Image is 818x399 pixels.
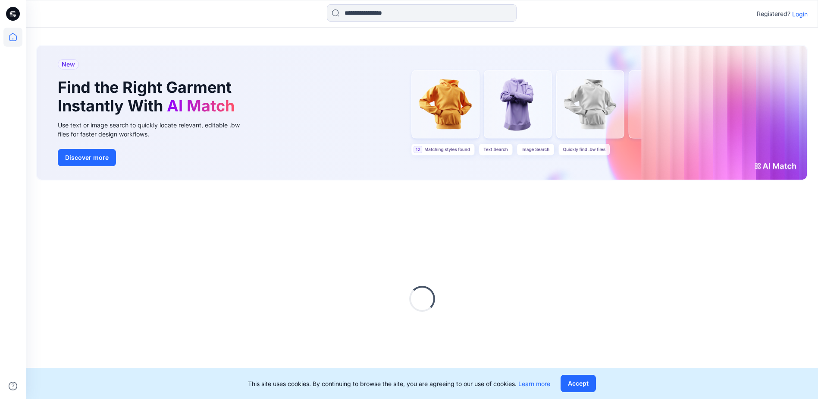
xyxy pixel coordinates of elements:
button: Accept [561,375,596,392]
span: New [62,59,75,70]
span: AI Match [167,96,235,115]
p: Registered? [757,9,790,19]
a: Learn more [518,380,550,387]
p: Login [792,9,808,19]
h1: Find the Right Garment Instantly With [58,78,239,115]
div: Use text or image search to quickly locate relevant, editable .bw files for faster design workflows. [58,120,252,139]
p: This site uses cookies. By continuing to browse the site, you are agreeing to our use of cookies. [248,379,550,388]
button: Discover more [58,149,116,166]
